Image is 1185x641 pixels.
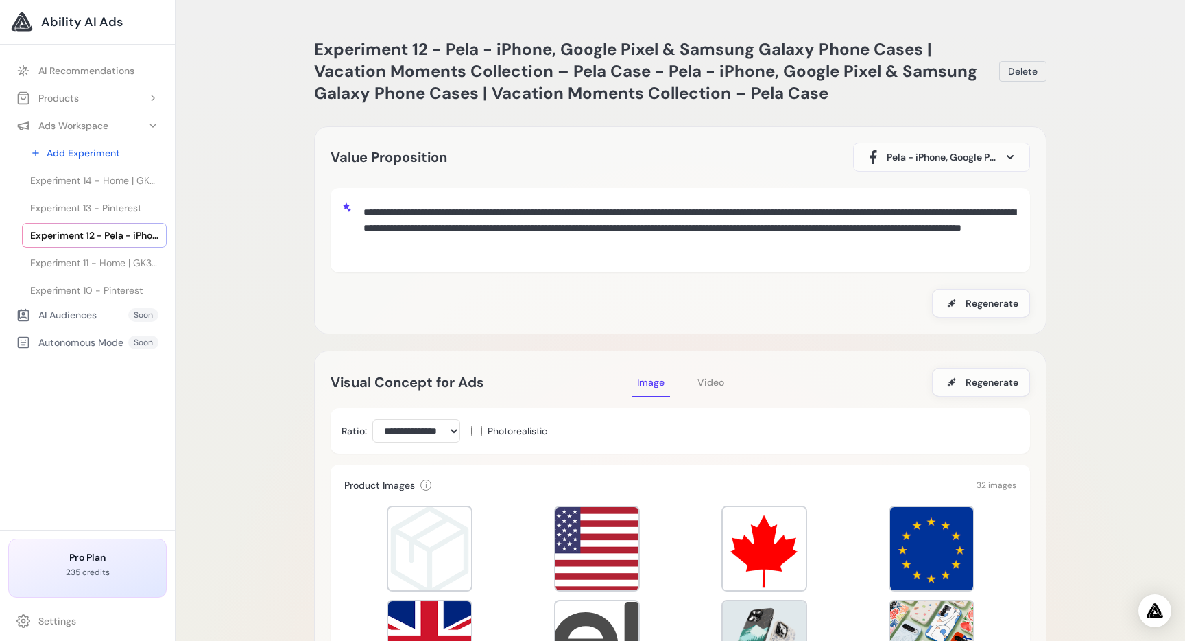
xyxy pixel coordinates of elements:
span: Experiment 14 - Home | GK3 Capital [30,174,158,187]
div: Ads Workspace [16,119,108,132]
label: Ratio: [342,424,367,438]
a: Experiment 10 - Pinterest [22,278,167,303]
div: Autonomous Mode [16,336,123,349]
span: Pela - iPhone, Google Pixel & Samsung Galaxy Phone Cases | Vacation Moments Collection – Pela Case [887,150,996,164]
button: Pela - iPhone, Google Pixel & Samsung Galaxy Phone Cases | Vacation Moments Collection – Pela Case [853,143,1030,172]
span: Regenerate [966,375,1018,389]
a: Add Experiment [22,141,167,165]
span: Delete [1008,65,1038,78]
span: Experiment 10 - Pinterest [30,283,143,297]
h2: Visual Concept for Ads [331,371,632,393]
a: Ability AI Ads [11,11,164,33]
button: Regenerate [932,368,1030,397]
span: Experiment 12 - Pela - iPhone, Google Pixel & Samsung Galaxy Phone Cases | Vacation Moments Colle... [30,229,158,242]
h3: Pro Plan [20,550,155,564]
a: Experiment 11 - Home | GK3 Capital [22,250,167,275]
div: Open Intercom Messenger [1138,594,1171,627]
h2: Value Proposition [331,146,447,168]
a: Settings [8,609,167,633]
div: AI Audiences [16,308,97,322]
span: Soon [128,308,158,322]
span: Ability AI Ads [41,12,123,32]
a: Experiment 13 - Pinterest [22,196,167,220]
a: Experiment 14 - Home | GK3 Capital [22,168,167,193]
div: Products [16,91,79,105]
p: 235 credits [20,567,155,578]
a: Experiment 12 - Pela - iPhone, Google Pixel & Samsung Galaxy Phone Cases | Vacation Moments Colle... [22,223,167,248]
a: AI Recommendations [8,58,167,83]
span: Experiment 12 - Pela - iPhone, Google Pixel & Samsung Galaxy Phone Cases | Vacation Moments Colle... [314,38,977,104]
button: Regenerate [932,289,1030,318]
span: Regenerate [966,296,1018,310]
button: Products [8,86,167,110]
button: Video [692,367,730,397]
span: Experiment 13 - Pinterest [30,201,141,215]
h3: Product Images [344,478,415,492]
button: Image [632,367,670,397]
button: Ads Workspace [8,113,167,138]
span: i [425,480,427,491]
input: Photorealistic [471,426,482,436]
span: 32 images [977,480,1016,491]
span: Experiment 11 - Home | GK3 Capital [30,256,158,270]
span: Image [637,376,665,388]
span: Photorealistic [488,424,547,438]
span: Video [697,376,724,388]
span: Soon [128,336,158,349]
button: Delete [999,61,1046,82]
